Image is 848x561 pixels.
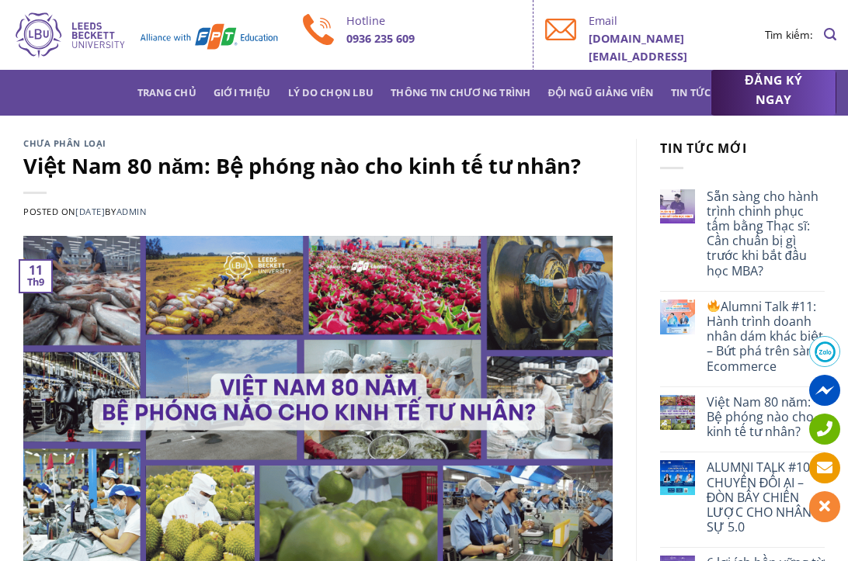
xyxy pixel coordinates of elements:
a: ĐĂNG KÝ NGAY [711,70,836,116]
a: Sẵn sàng cho hành trình chinh phục tấm bằng Thạc sĩ: Cần chuẩn bị gì trước khi bắt đầu học MBA? [707,189,825,279]
li: Tìm kiếm: [765,26,813,43]
a: ALUMNI TALK #10: CHUYỂN ĐỔI AI – ĐÒN BẨY CHIẾN LƯỢC CHO NHÂN SỰ 5.0 [707,460,825,535]
p: Email [589,12,764,29]
h1: Việt Nam 80 năm: Bệ phóng nào cho kinh tế tư nhân? [23,152,613,179]
a: Search [824,19,836,50]
a: admin [116,206,147,217]
p: Hotline [346,12,522,29]
a: [DATE] [75,206,105,217]
a: Alumni Talk #11: Hành trình doanh nhân dám khác biệt – Bứt phá trên sàn Ecommerce [707,300,825,374]
a: Giới thiệu [214,78,271,106]
b: 0936 235 609 [346,31,415,46]
a: Trang chủ [137,78,196,106]
img: Thạc sĩ Quản trị kinh doanh Quốc tế [12,10,280,60]
span: Posted on [23,206,105,217]
a: Đội ngũ giảng viên [548,78,654,106]
b: [DOMAIN_NAME][EMAIL_ADDRESS][DOMAIN_NAME] [589,31,687,81]
span: by [105,206,146,217]
span: ĐĂNG KÝ NGAY [726,71,821,109]
a: Chưa phân loại [23,137,106,149]
a: Lý do chọn LBU [288,78,374,106]
a: Tin tức [671,78,711,106]
span: Tin tức mới [660,140,747,157]
img: 🔥 [707,300,720,312]
a: Việt Nam 80 năm: Bệ phóng nào cho kinh tế tư nhân? [707,395,825,440]
a: Thông tin chương trình [391,78,531,106]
